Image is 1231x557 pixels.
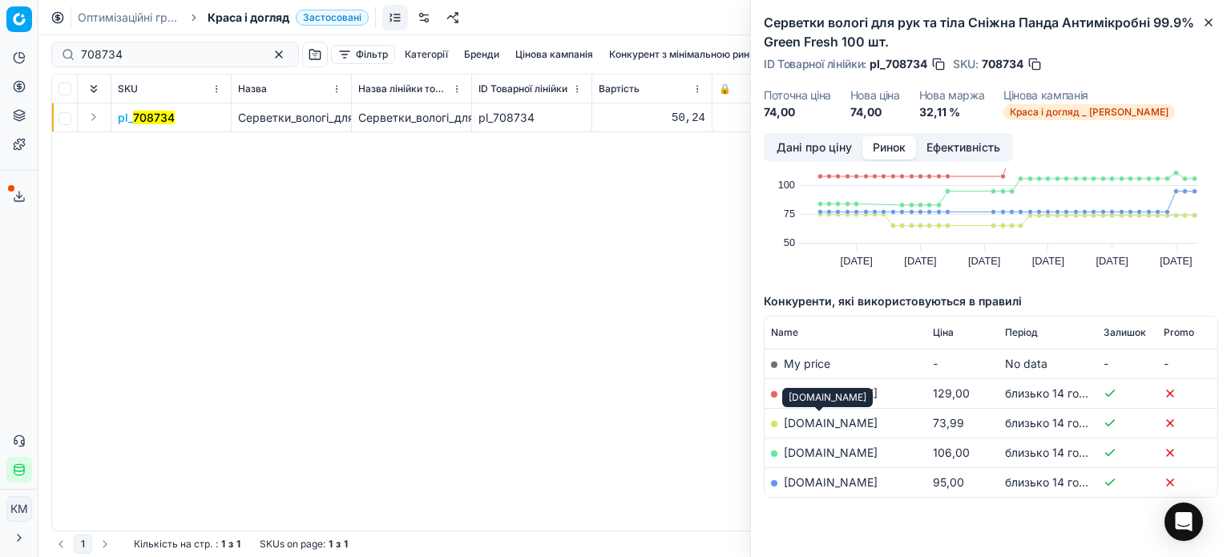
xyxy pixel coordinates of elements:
span: близько 14 годин тому [1005,475,1129,489]
dt: Нова ціна [850,90,900,101]
mark: 708734 [133,111,175,124]
button: Цінова кампанія [509,45,599,64]
a: [DOMAIN_NAME] [784,446,878,459]
span: ID Товарної лінійки : [764,59,866,70]
span: 73,99 [933,416,964,430]
strong: 1 [221,538,225,551]
span: Краса і догляд _ [PERSON_NAME] [1003,104,1175,120]
span: 95,00 [933,475,964,489]
span: SKU [118,83,138,95]
button: Expand all [84,79,103,99]
text: [DATE] [841,255,873,267]
span: pl_ [118,110,175,126]
text: [DATE] [904,255,936,267]
text: [DATE] [1032,255,1064,267]
dt: Цінова кампанія [1003,90,1175,101]
span: 708734 [982,56,1023,72]
span: Вартість [599,83,640,95]
td: - [926,349,999,378]
button: КM [6,496,32,522]
nav: breadcrumb [78,10,369,26]
button: Конкурент з мінімальною ринковою ціною [603,45,816,64]
div: : [134,538,240,551]
div: 50,24 [599,110,705,126]
h2: Серветки вологі для рук та тіла Сніжна Панда Антимікробні 99.9% Green Fresh 100 шт. [764,13,1218,51]
span: близько 14 годин тому [1005,386,1129,400]
span: близько 14 годин тому [1005,416,1129,430]
dd: 32,11 % [919,104,985,120]
button: Ефективність [916,136,1011,159]
span: Назва [238,83,267,95]
span: Серветки_вологі_для_рук_та_тіла_Сніжна_Панда_Антимікробні_99.9%_Green_Fresh_100_шт. [238,111,735,124]
span: Promo [1164,326,1194,339]
div: pl_708734 [478,110,585,126]
button: 1 [74,535,92,554]
dt: Поточна ціна [764,90,831,101]
text: [DATE] [1160,255,1192,267]
td: - [1157,349,1217,378]
text: 100 [778,179,795,191]
span: Застосовані [296,10,369,26]
strong: 1 [344,538,348,551]
a: [DOMAIN_NAME] [784,386,878,400]
span: Ціна [933,326,954,339]
span: 129,00 [933,386,970,400]
span: Name [771,326,798,339]
text: [DATE] [1096,255,1128,267]
dt: Нова маржа [919,90,985,101]
input: Пошук по SKU або назві [81,46,256,63]
div: Серветки_вологі_для_рук_та_тіла_Сніжна_Панда_Антимікробні_99.9%_Green_Fresh_100_шт. [358,110,465,126]
strong: 1 [329,538,333,551]
span: SKU : [953,59,979,70]
a: Оптимізаційні групи [78,10,180,26]
a: [DOMAIN_NAME] [784,475,878,489]
h5: Конкуренти, які використовуються в правилі [764,293,1218,309]
button: Go to next page [95,535,115,554]
td: - [1097,349,1157,378]
div: Open Intercom Messenger [1164,503,1203,541]
button: Expand [84,107,103,127]
a: [DOMAIN_NAME] [784,416,878,430]
nav: pagination [51,535,115,554]
span: 106,00 [933,446,970,459]
span: Період [1005,326,1038,339]
span: ID Товарної лінійки [478,83,567,95]
span: My price [784,357,830,370]
button: Ринок [862,136,916,159]
button: Go to previous page [51,535,71,554]
text: 50 [784,236,795,248]
span: близько 14 годин тому [1005,446,1129,459]
span: Залишок [1104,326,1146,339]
button: Дані про ціну [766,136,862,159]
strong: з [228,538,233,551]
div: [DOMAIN_NAME] [782,388,873,407]
td: No data [999,349,1097,378]
strong: з [336,538,341,551]
text: [DATE] [968,255,1000,267]
button: Категорії [398,45,454,64]
span: Кількість на стр. [134,538,212,551]
span: Краса і догляд [208,10,289,26]
span: 🔒 [719,83,731,95]
span: pl_708734 [870,56,927,72]
dd: 74,00 [764,104,831,120]
text: 75 [784,208,795,220]
button: pl_708734 [118,110,175,126]
dd: 74,00 [850,104,900,120]
span: Назва лінійки товарів [358,83,449,95]
button: Фільтр [331,45,395,64]
span: КM [7,497,31,521]
strong: 1 [236,538,240,551]
span: SKUs on page : [260,538,325,551]
button: Бренди [458,45,506,64]
span: Краса і доглядЗастосовані [208,10,369,26]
